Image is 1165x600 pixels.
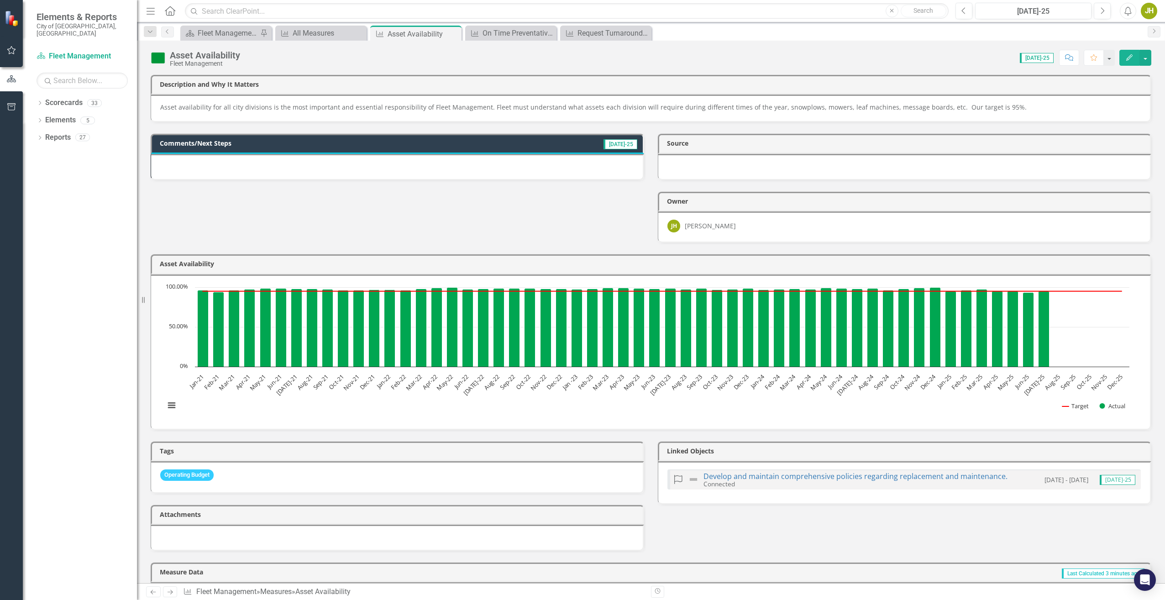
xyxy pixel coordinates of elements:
path: Dec-21, 96.58. Actual. [369,289,380,367]
a: Fleet Management [37,51,128,62]
text: [DATE]-22 [462,373,486,397]
div: Asset Availability [388,28,459,40]
text: Nov-24 [903,372,922,392]
text: Dec-25 [1106,373,1124,391]
path: Feb-22, 96.26. Actual. [400,290,411,367]
path: Jun-21, 98.68. Actual. [276,288,287,367]
path: Sep-23, 98.56. Actual. [696,288,707,367]
text: Sep-22 [498,373,517,391]
text: Mar-21 [217,373,236,392]
text: [DATE]-25 [1022,373,1046,397]
g: Actual, series 2 of 2. Bar series with 60 bars. [198,287,1122,367]
path: Jan-22, 96.77. Actual. [384,289,395,367]
text: Aug-22 [482,373,501,392]
path: Dec-23, 98.36. Actual. [743,288,754,367]
text: Feb-24 [763,372,782,391]
a: Measures [260,587,292,596]
img: On Target [151,51,165,65]
path: Jun-22, 97.14. Actual. [462,289,473,367]
path: May-25, 95.15. Actual. [1008,291,1018,367]
path: Nov-21, 96.49. Actual. [353,290,364,367]
text: Jun-23 [639,373,657,391]
text: Dec-23 [732,373,750,391]
button: Search [901,5,946,17]
h3: Owner [667,198,1145,205]
text: Jan-24 [748,372,766,390]
h3: Linked Objects [667,447,1145,454]
text: Sep-24 [872,372,891,391]
div: » » [183,587,644,597]
div: 33 [87,99,102,107]
a: All Measures [278,27,364,39]
button: Show Actual [1100,402,1125,410]
text: Aug-21 [295,373,315,392]
input: Search ClearPoint... [185,3,949,19]
path: Feb-21, 94.12. Actual. [213,292,224,367]
path: Nov-23, 97.48. Actual. [727,289,738,367]
a: Fleet Management [183,27,258,39]
a: Develop and maintain comprehensive policies regarding replacement and maintenance. [703,471,1008,481]
span: [DATE]-25 [603,139,637,149]
path: Sep-21, 97.36. Actual. [322,289,333,367]
path: Jul-21, 98.16. Actual. [291,289,302,367]
text: Jan-22 [374,373,393,391]
text: [DATE]-23 [648,373,672,397]
text: Jan -23 [560,373,579,392]
div: Fleet Management [198,27,258,39]
path: Jul-23, 98.42. Actual. [665,288,676,367]
path: Dec-24, 99.67. Actual. [930,287,941,367]
text: Apr-22 [420,373,439,391]
span: Operating Budget [160,469,214,481]
div: Request Turnaround Time [577,27,649,39]
text: Aug-23 [669,373,688,392]
path: Jul-25, 95.08. Actual. [1039,291,1050,367]
path: Mar-22, 98.14. Actual. [416,289,427,367]
path: Jun-23, 97.97. Actual. [649,289,660,367]
text: Aug-25 [1043,373,1062,392]
h3: Asset Availability [160,260,1145,267]
text: Mar-24 [778,372,798,392]
path: Aug-24, 98.72. Actual. [867,288,878,367]
text: Jun-24 [825,372,844,391]
text: 50.00% [169,322,188,330]
text: Jun-21 [265,373,283,391]
path: Aug-23, 97.4. Actual. [681,289,692,367]
text: Dec-24 [918,372,938,391]
path: Feb-24, 97.14. Actual. [774,289,785,367]
path: Aug-21, 97.94. Actual. [307,289,318,367]
svg: Interactive chart [160,283,1134,420]
a: Fleet Management [196,587,257,596]
text: Feb-21 [202,373,221,391]
div: Asset Availability [170,50,240,60]
text: Jan-21 [187,373,205,391]
text: Nov-23 [715,373,735,392]
text: Feb-25 [950,373,968,391]
text: Mar-25 [965,373,984,392]
path: Apr-23, 99.38. Actual. [618,288,629,367]
path: Dec-22, 97.87. Actual. [556,289,567,367]
path: Sep-22, 98.78. Actual. [509,288,520,367]
div: Chart. Highcharts interactive chart. [160,283,1141,420]
button: [DATE]-25 [975,3,1092,19]
text: Jun-25 [1013,373,1031,391]
text: Apr-23 [608,373,626,391]
text: Nov-22 [529,373,548,392]
text: Oct-21 [327,373,345,391]
input: Search Below... [37,73,128,89]
text: Nov-21 [341,373,361,392]
path: Jun-25, 93.36. Actual. [1023,292,1034,367]
h3: Attachments [160,511,638,518]
div: Fleet Management [170,60,240,67]
text: Sep-23 [685,373,703,391]
a: On Time Preventative Maintenance [467,27,554,39]
button: JH [1141,3,1157,19]
text: 100.00% [166,282,188,290]
path: Sep-24, 96.36. Actual. [883,290,894,367]
text: [DATE]-24 [835,372,860,397]
h3: Tags [160,447,638,454]
text: Oct-24 [888,372,907,391]
text: Mar-22 [404,373,423,392]
text: Oct-22 [514,373,532,391]
text: Aug-24 [856,372,875,391]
